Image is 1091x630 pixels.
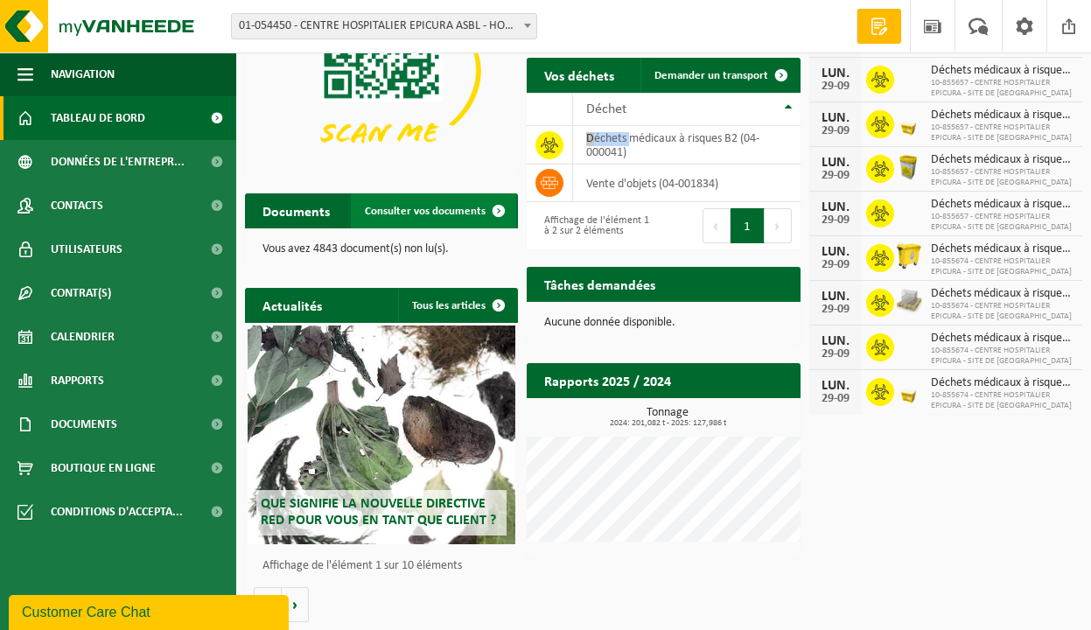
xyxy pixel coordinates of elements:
span: Contacts [51,184,103,227]
span: Que signifie la nouvelle directive RED pour vous en tant que client ? [261,497,496,528]
h3: Tonnage [535,407,800,428]
span: Utilisateurs [51,227,122,271]
span: Boutique en ligne [51,446,156,490]
span: 10-855674 - CENTRE HOSPITALIER EPICURA - SITE DE [GEOGRAPHIC_DATA] [931,256,1074,277]
span: 10-855674 - CENTRE HOSPITALIER EPICURA - SITE DE [GEOGRAPHIC_DATA] [931,346,1074,367]
div: 29-09 [818,80,853,93]
span: 01-054450 - CENTRE HOSPITALIER EPICURA ASBL - HORNU [232,14,536,38]
span: Consulter vos documents [365,206,486,217]
span: Déchet [586,102,626,116]
span: 10-855674 - CENTRE HOSPITALIER EPICURA - SITE DE [GEOGRAPHIC_DATA] [931,390,1074,411]
div: LUN. [818,245,853,259]
span: Déchets médicaux à risques b2 [931,64,1074,78]
div: Affichage de l'élément 1 à 2 sur 2 éléments [535,206,654,245]
iframe: chat widget [9,591,292,630]
p: Aucune donnée disponible. [544,317,782,329]
img: WB-0770-HPE-YW-14 [894,241,924,271]
span: Déchets médicaux à risques b2 [931,108,1074,122]
div: LUN. [818,156,853,170]
span: 10-855657 - CENTRE HOSPITALIER EPICURA - SITE DE [GEOGRAPHIC_DATA] [931,78,1074,99]
h2: Vos déchets [527,58,632,92]
span: Déchets médicaux à risques b2 [931,287,1074,301]
div: LUN. [818,111,853,125]
td: vente d'objets (04-001834) [573,164,800,202]
button: Volgende [282,587,309,622]
a: Que signifie la nouvelle directive RED pour vous en tant que client ? [248,325,515,544]
span: 10-855657 - CENTRE HOSPITALIER EPICURA - SITE DE [GEOGRAPHIC_DATA] [931,167,1074,188]
div: LUN. [818,200,853,214]
span: Déchets médicaux à risques b2 [931,198,1074,212]
span: Déchets médicaux à risques b2 [931,153,1074,167]
div: LUN. [818,66,853,80]
button: 1 [731,208,765,243]
h2: Rapports 2025 / 2024 [527,363,689,397]
span: Contrat(s) [51,271,111,315]
div: 29-09 [818,259,853,271]
div: LUN. [818,379,853,393]
span: Rapports [51,359,104,402]
h2: Tâches demandées [527,267,673,301]
p: Affichage de l'élément 1 sur 10 éléments [262,560,509,572]
a: Demander un transport [640,58,799,93]
span: Documents [51,402,117,446]
td: déchets médicaux à risques B2 (04-000041) [573,126,800,164]
span: Demander un transport [654,70,768,81]
button: Next [765,208,792,243]
div: 29-09 [818,214,853,227]
span: Déchets médicaux à risques b2 [931,376,1074,390]
span: Calendrier [51,315,115,359]
div: 29-09 [818,393,853,405]
h2: Actualités [245,288,339,322]
div: 29-09 [818,170,853,182]
div: 29-09 [818,125,853,137]
div: 29-09 [818,348,853,360]
span: Navigation [51,52,115,96]
a: Consulter vos documents [351,193,516,228]
span: Conditions d'accepta... [51,490,183,534]
span: 10-855674 - CENTRE HOSPITALIER EPICURA - SITE DE [GEOGRAPHIC_DATA] [931,301,1074,322]
h2: Documents [245,193,347,227]
button: Previous [703,208,731,243]
img: LP-SB-00030-HPE-C6 [894,108,924,137]
img: LP-SB-00030-HPE-C6 [894,375,924,405]
span: 2024: 201,082 t - 2025: 127,986 t [535,419,800,428]
span: 10-855657 - CENTRE HOSPITALIER EPICURA - SITE DE [GEOGRAPHIC_DATA] [931,212,1074,233]
a: Consulter les rapports [648,397,799,432]
span: 10-855657 - CENTRE HOSPITALIER EPICURA - SITE DE [GEOGRAPHIC_DATA] [931,122,1074,143]
div: LUN. [818,290,853,304]
img: LP-SB-00045-CRB-21 [894,152,924,182]
div: LUN. [818,334,853,348]
span: Données de l'entrepr... [51,140,185,184]
button: Vorige [254,587,282,622]
span: Déchets médicaux à risques b2 [931,242,1074,256]
div: 29-09 [818,304,853,316]
p: Vous avez 4843 document(s) non lu(s). [262,243,500,255]
span: Tableau de bord [51,96,145,140]
img: LP-PA-00000-WDN-11 [894,286,924,316]
a: Tous les articles [398,288,516,323]
span: 01-054450 - CENTRE HOSPITALIER EPICURA ASBL - HORNU [231,13,537,39]
span: Déchets médicaux à risques b2 [931,332,1074,346]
